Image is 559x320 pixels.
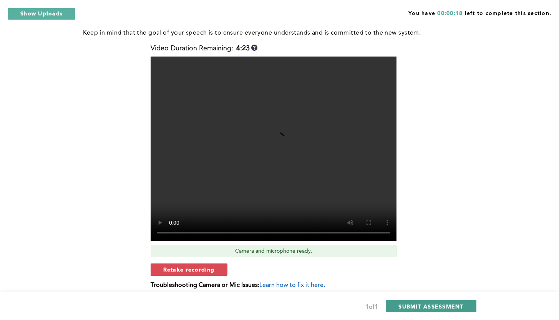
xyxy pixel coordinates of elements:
button: SUBMIT ASSESSMENT [386,300,476,312]
b: 4:23 [236,45,250,53]
span: You have left to complete this section. [408,8,551,17]
span: Retake recording [163,266,215,273]
span: 00:00:18 [437,11,463,16]
div: Video Duration Remaining: [151,45,257,53]
span: Keep in mind that the goal of your speech is to ensure everyone understands and is committed to t... [83,30,423,36]
button: Retake recording [151,263,227,276]
span: Learn how to fix it here. [259,282,325,288]
button: Show Uploads [8,8,75,20]
b: Troubleshooting Camera or Mic Issues: [151,282,259,288]
div: Camera and microphone ready. [151,245,397,257]
div: 1 of 1 [365,302,378,313]
span: SUBMIT ASSESSMENT [398,303,463,310]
